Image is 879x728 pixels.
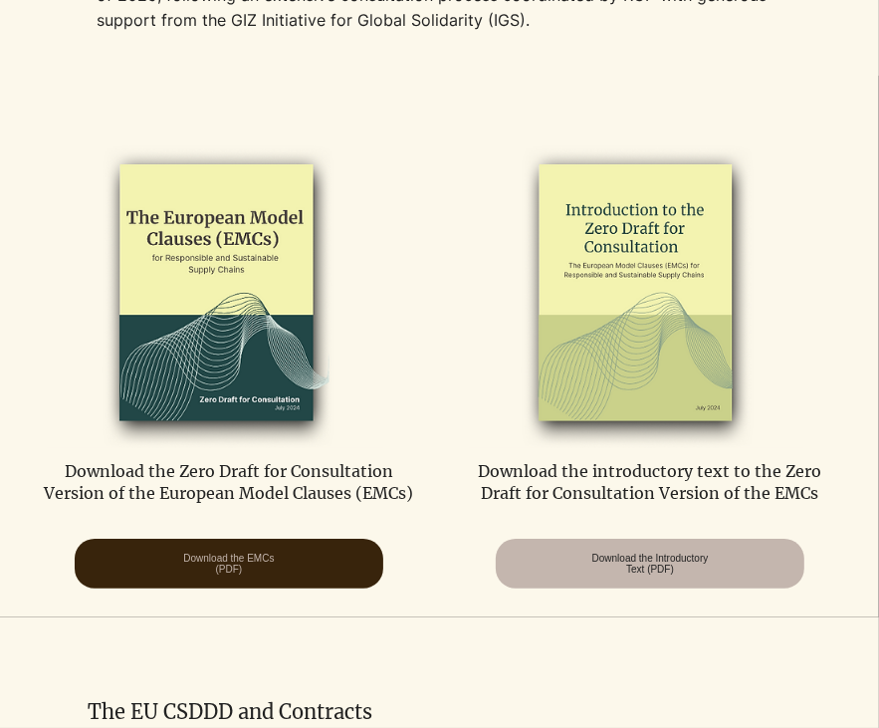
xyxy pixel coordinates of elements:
h2: The EU CSDDD and Contracts [88,698,790,726]
span: Download the Introductory Text (PDF) [592,553,709,575]
img: EMCs-zero-draft-2024_edited.png [47,141,383,449]
span: Download the EMCs (PDF) [183,553,274,575]
a: Download the Introductory Text (PDF) [496,539,805,589]
a: Download the EMCs (PDF) [75,539,384,589]
img: emcs_zero_draft_intro_2024_edited.png [469,141,805,449]
p: Download the Zero Draft for Consultation Version of the European Model Clauses (EMCs) [36,460,422,505]
p: Download the introductory text to the Zero Draft for Consultation Version of the EMCs [457,460,843,505]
